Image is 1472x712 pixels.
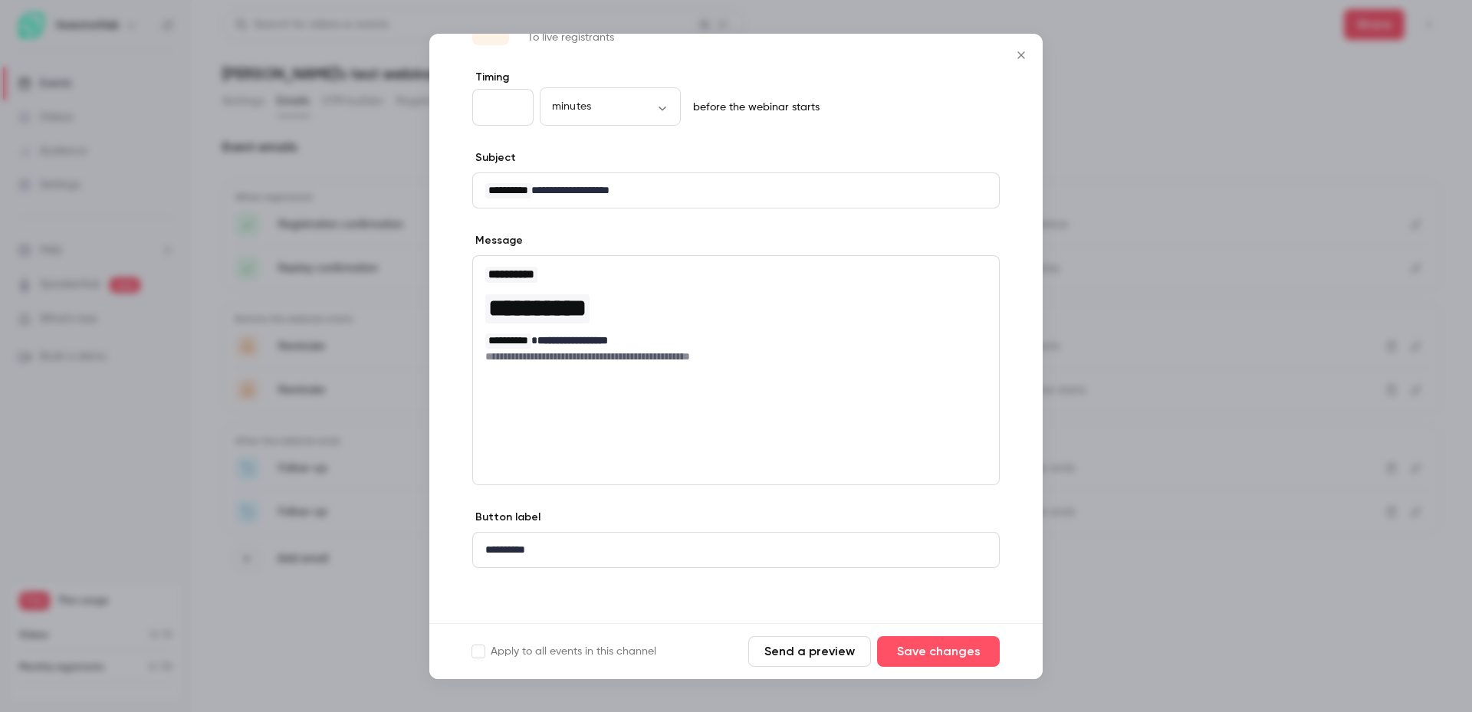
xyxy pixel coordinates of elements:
[473,173,999,208] div: editor
[472,233,523,248] label: Message
[473,256,999,373] div: editor
[540,99,681,114] div: minutes
[748,636,871,667] button: Send a preview
[687,100,820,115] p: before the webinar starts
[527,30,644,45] p: To live registrants
[472,644,656,659] label: Apply to all events in this channel
[473,533,999,567] div: editor
[472,70,1000,85] label: Timing
[472,510,540,525] label: Button label
[877,636,1000,667] button: Save changes
[1006,40,1037,71] button: Close
[472,150,516,166] label: Subject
